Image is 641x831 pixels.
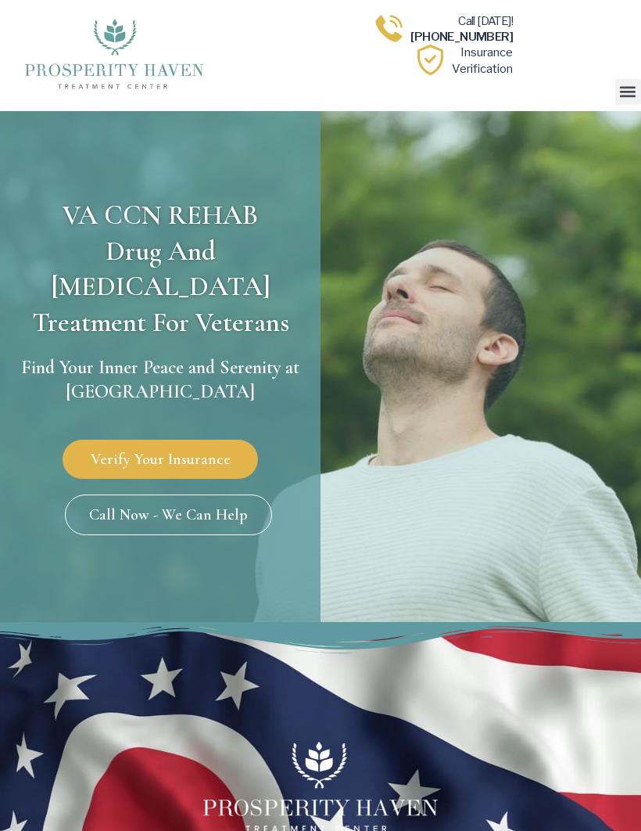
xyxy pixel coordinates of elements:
span: Call Now - We Can Help [89,507,248,523]
a: Call Now - We Can Help [65,495,272,535]
h2: Find Your Inner Peace and Serenity at [GEOGRAPHIC_DATA] [8,355,313,404]
img: Learn how Prosperity Haven, a verified substance abuse center can help you overcome your addiction [415,45,446,75]
span: Verify Your Insurance [86,451,235,467]
img: The logo for Prosperity Haven Addiction Recovery Center. [20,15,208,90]
a: InsuranceVerification [452,45,513,75]
a: Call [DATE]![PHONE_NUMBER] [410,14,513,44]
div: Menu Toggle [615,79,641,105]
h1: VA CCN REHAB Drug and [MEDICAL_DATA] treatment for veterans [11,198,310,340]
img: Call one of Prosperity Haven's dedicated counselors today so we can help you overcome addiction [374,13,404,44]
b: [PHONE_NUMBER] [410,30,513,44]
a: Verify Your Insurance [63,440,258,479]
